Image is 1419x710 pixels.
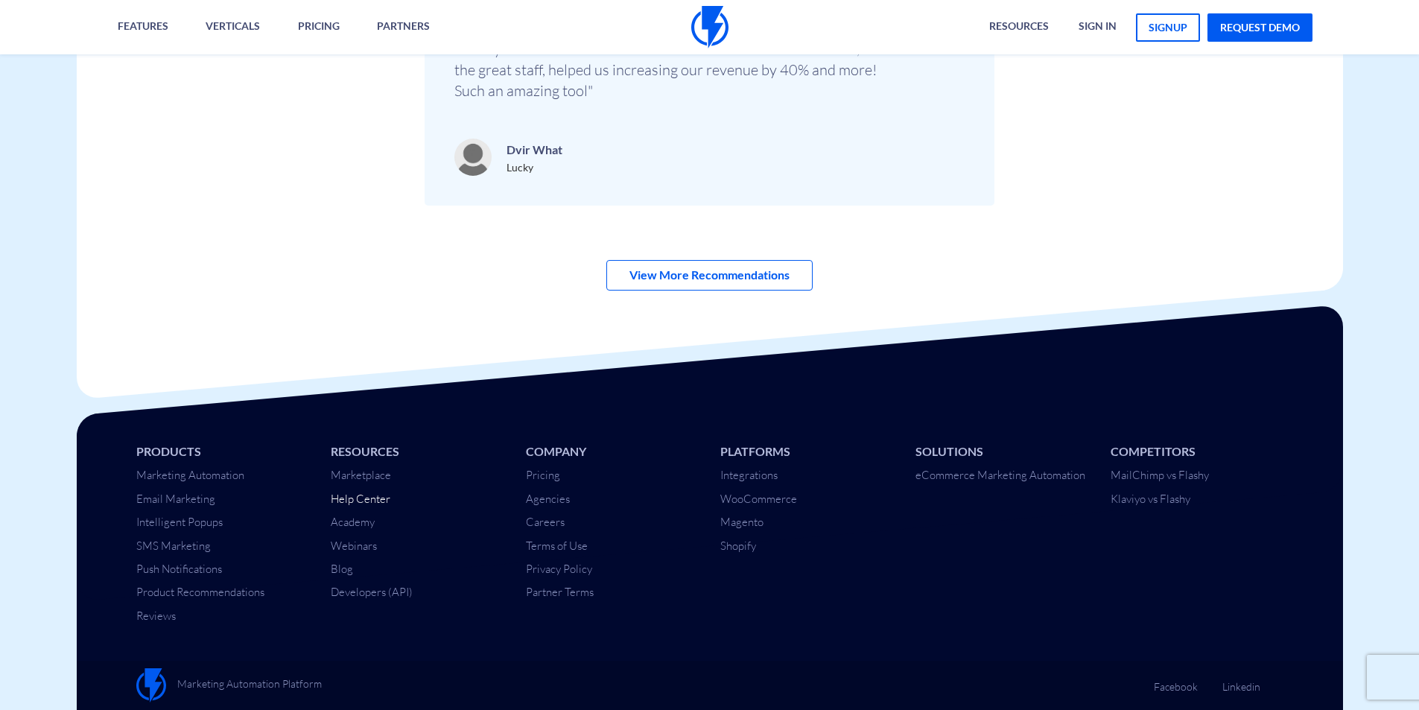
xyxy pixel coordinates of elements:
img: unknown-user.jpg [454,139,492,176]
li: Resources [331,443,504,460]
a: Magento [720,515,764,529]
a: Klaviyo vs Flashy [1111,492,1190,506]
li: Competitors [1111,443,1283,460]
a: Product Recommendations [136,585,264,599]
a: eCommerce Marketing Automation [915,468,1085,482]
li: Company [526,443,699,460]
a: signup [1136,13,1200,42]
a: View More Recommendations [606,260,813,291]
p: "Flashy is one of the Best tools I have ever used. All the features, and the great staff, helped ... [454,39,901,101]
a: Blog [331,562,353,576]
a: Help Center [331,492,390,506]
a: Partner Terms [526,585,594,599]
a: Marketing Automation Platform [136,668,322,703]
a: Marketing Automation [136,468,244,482]
a: Email Marketing [136,492,215,506]
a: MailChimp vs Flashy [1111,468,1209,482]
p: Dvir What [507,139,562,160]
li: Solutions [915,443,1088,460]
li: Products [136,443,309,460]
a: Terms of Use [526,539,588,553]
a: Push Notifications [136,562,222,576]
a: Intelligent Popups [136,515,223,529]
a: request demo [1207,13,1312,42]
li: Platforms [720,443,893,460]
a: Academy [331,515,375,529]
a: Agencies [526,492,570,506]
a: Linkedin [1222,668,1260,694]
span: Lucky [507,161,533,174]
a: Careers [526,515,565,529]
a: Shopify [720,539,756,553]
a: Integrations [720,468,778,482]
a: WooCommerce [720,492,797,506]
a: SMS Marketing [136,539,211,553]
img: Flashy [136,668,166,703]
a: Webinars [331,539,377,553]
a: Privacy Policy [526,562,592,576]
a: Marketplace [331,468,391,482]
a: Developers (API) [331,585,413,599]
a: Facebook [1154,668,1198,694]
a: Reviews [136,609,176,623]
a: Pricing [526,468,560,482]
